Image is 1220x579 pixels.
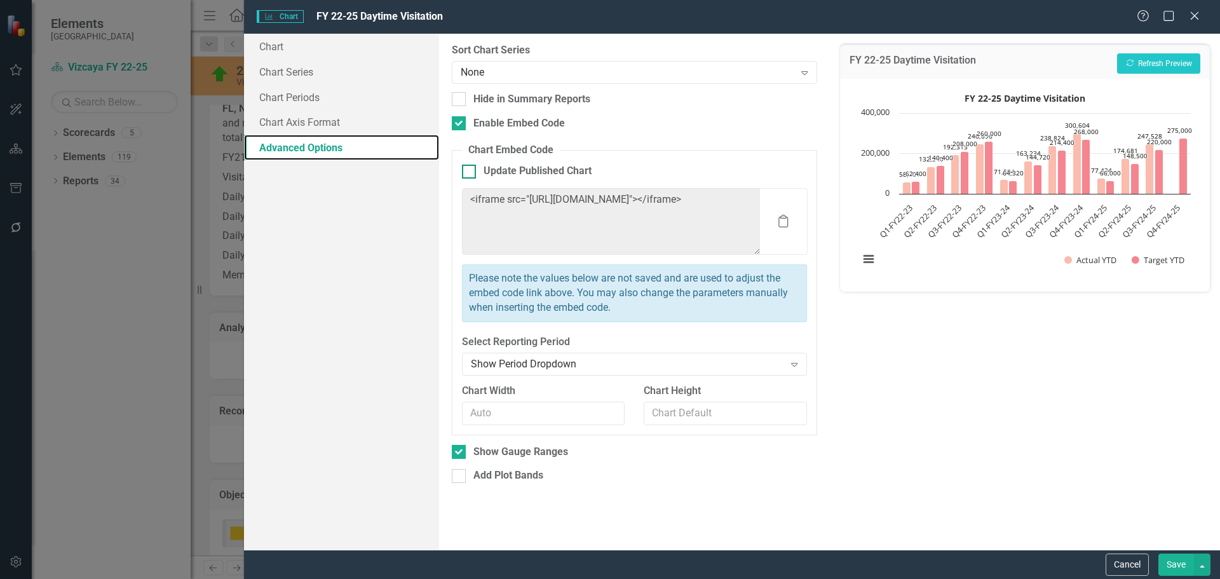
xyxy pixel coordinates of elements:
[244,59,439,85] a: Chart Series
[1117,53,1200,74] button: Refresh Preview
[461,65,794,79] div: None
[1065,121,1090,130] text: 300,604
[936,165,944,194] path: Q2-FY22-23, 140,400. Target YTD.
[1095,202,1134,240] text: Q2-FY24-25
[1050,138,1074,147] text: 214,400
[1026,153,1050,161] text: 144,720
[244,85,439,110] a: Chart Periods
[1113,146,1138,155] text: 174,681
[973,201,1012,240] text: Q1-FY23-24
[244,34,439,59] a: Chart
[925,202,963,240] text: Q3-FY22-23
[1047,201,1085,240] text: Q4-FY23-24
[926,167,935,194] path: Q2-FY22-23, 132,349. Actual YTD.
[1016,149,1041,158] text: 163,234
[1100,168,1121,177] text: 66,000
[473,468,543,483] div: Add Plot Bands
[471,357,784,371] div: Show Period Dropdown
[861,147,890,158] text: 200,000
[968,132,993,140] text: 246,696
[1071,202,1109,240] text: Q1-FY24-25
[975,144,984,194] path: Q4-FY22-23, 246,696. Actual YTD.
[484,164,592,179] div: Update Published Chart
[462,335,806,350] label: Select Reporting Period
[452,43,817,58] label: Sort Chart Series
[876,202,914,240] text: Q1-FY22-23
[1008,181,1017,194] path: Q1-FY23-24, 64,320. Target YTD.
[1048,146,1056,194] path: Q3-FY23-24, 238,824. Actual YTD.
[1144,202,1182,240] text: Q4-FY24-25
[994,167,1015,176] text: 71,504
[1179,138,1187,194] path: Q4-FY24-25, 275,000. Target YTD.
[473,116,565,131] div: Enable Embed Code
[905,169,926,178] text: 62,400
[977,129,1001,138] text: 260,000
[1120,202,1158,240] text: Q3-FY24-25
[1024,161,1032,194] path: Q2-FY23-24, 163,234. Actual YTD.
[853,88,1197,279] svg: Interactive chart
[1040,133,1065,142] text: 238,824
[928,153,953,162] text: 140,400
[1022,201,1061,240] text: Q3-FY23-24
[998,201,1037,240] text: Q2-FY23-24
[316,10,443,22] span: FY 22-25 Daytime Visitation
[1057,150,1066,194] path: Q3-FY23-24, 214,400. Target YTD.
[644,384,806,398] label: Chart Height
[885,187,890,198] text: 0
[473,445,568,460] div: Show Gauge Ranges
[1137,132,1162,140] text: 247,528
[644,402,806,425] input: Chart Default
[919,154,944,163] text: 132,349
[462,264,806,322] div: Please note the values below are not saved and are used to adjust the embed code link above. You ...
[943,142,968,151] text: 192,313
[1073,133,1081,194] path: Q4-FY23-24, 300,604. Actual YTD.
[1132,254,1185,266] button: Show Target YTD
[1097,178,1105,194] path: Q1-FY24-25, 77,434. Actual YTD.
[1106,554,1149,576] button: Cancel
[1130,163,1139,194] path: Q2-FY24-25, 148,500. Target YTD.
[1000,179,1008,194] path: Q1-FY23-24, 71,504. Actual YTD.
[911,138,1187,194] g: Target YTD, bar series 2 of 2 with 12 bars.
[860,250,878,268] button: View chart menu, FY 22-25 Daytime Visitation
[1033,165,1041,194] path: Q2-FY23-24, 144,720. Target YTD.
[960,151,968,194] path: Q3-FY22-23, 208,000. Target YTD.
[462,143,560,158] legend: Chart Embed Code
[1158,554,1194,576] button: Save
[1074,127,1099,136] text: 268,000
[911,181,919,194] path: Q1-FY22-23, 62,400. Target YTD.
[965,92,1085,104] text: FY 22-25 Daytime Visitation
[473,92,590,107] div: Hide in Summary Reports
[1147,137,1172,146] text: 220,000
[984,141,993,194] path: Q4-FY22-23, 260,000. Target YTD.
[899,170,920,179] text: 58,201
[1064,254,1117,266] button: Show Actual YTD
[1003,168,1024,177] text: 64,320
[1167,126,1192,135] text: 275,000
[901,202,939,240] text: Q2-FY22-23
[1091,166,1112,175] text: 77,434
[257,10,304,23] span: Chart
[1081,139,1090,194] path: Q4-FY23-24, 268,000. Target YTD.
[949,202,987,240] text: Q4-FY22-23
[462,384,625,398] label: Chart Width
[861,106,890,118] text: 400,000
[1123,151,1148,160] text: 148,500
[853,88,1197,279] div: FY 22-25 Daytime Visitation. Highcharts interactive chart.
[902,182,911,194] path: Q1-FY22-23, 58,201. Actual YTD.
[1106,181,1114,194] path: Q1-FY24-25, 66,000. Target YTD.
[244,135,439,160] a: Advanced Options
[1121,158,1129,194] path: Q2-FY24-25, 174,681. Actual YTD.
[952,139,977,148] text: 208,000
[951,154,959,194] path: Q3-FY22-23, 192,313. Actual YTD.
[1155,149,1163,194] path: Q3-FY24-25, 220,000. Target YTD.
[244,109,439,135] a: Chart Axis Format
[462,402,625,425] input: Auto
[850,55,976,70] h3: FY 22-25 Daytime Visitation
[462,188,761,255] textarea: <iframe src="[URL][DOMAIN_NAME]"></iframe>
[1145,144,1153,194] path: Q3-FY24-25, 247,528. Actual YTD.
